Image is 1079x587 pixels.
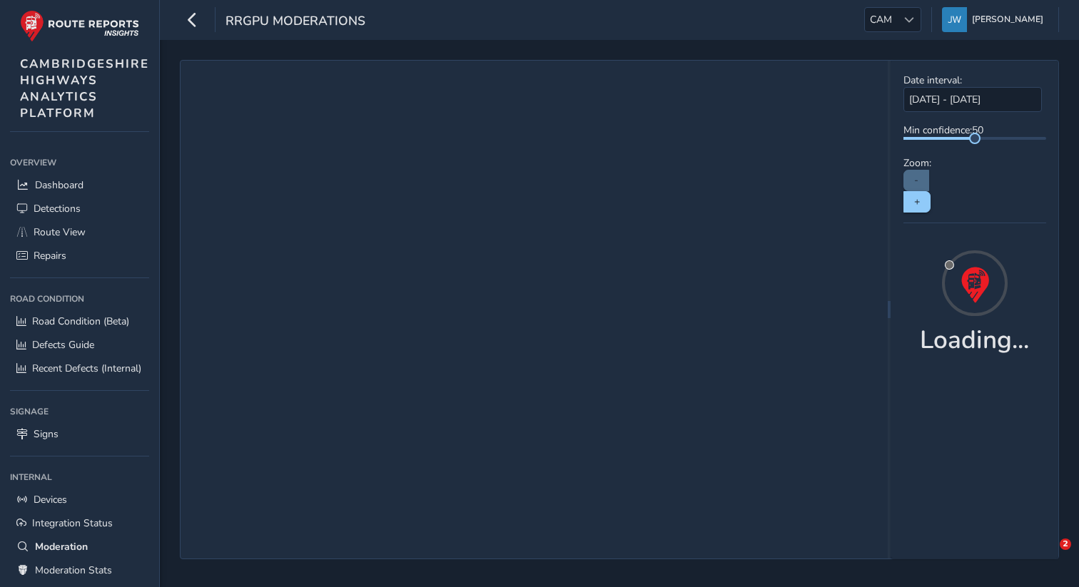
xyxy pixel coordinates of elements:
span: Min confidence: [903,123,972,137]
span: Date interval: [903,73,962,87]
span: Defects Guide [32,338,94,352]
span: Signs [34,427,59,441]
a: Integration Status [10,511,149,535]
iframe: Intercom live chat [1030,538,1065,573]
span: Recent Defects (Internal) [32,362,141,375]
a: Signs [10,422,149,446]
span: 50 [972,123,983,137]
span: Moderation Stats [35,563,112,577]
div: Signage [10,401,149,422]
a: Road Condition (Beta) [10,310,149,333]
button: [PERSON_NAME] [942,7,1048,32]
span: [PERSON_NAME] [972,7,1043,32]
span: Moderation [35,540,88,553]
span: RRGPU Moderations [226,12,365,32]
img: rr logo [20,10,139,42]
a: Dashboard [10,173,149,197]
span: Detections [34,202,81,215]
a: Detections [10,197,149,220]
a: Moderation Stats [10,558,149,582]
a: Defects Guide [10,333,149,357]
span: CAM [865,8,897,31]
a: Recent Defects (Internal) [10,357,149,380]
a: Moderation [10,535,149,558]
h1: Loading... [920,325,1029,355]
span: CAMBRIDGESHIRE HIGHWAYS ANALYTICS PLATFORM [20,56,149,121]
div: Internal [10,466,149,488]
span: Repairs [34,249,66,262]
span: Road Condition (Beta) [32,315,129,328]
span: Devices [34,493,67,506]
img: diamond-layout [942,7,967,32]
a: Devices [10,488,149,511]
a: Repairs [10,244,149,267]
a: Route View [10,220,149,244]
span: Integration Status [32,516,113,530]
span: Zoom: [903,156,931,170]
div: Overview [10,152,149,173]
div: Road Condition [10,288,149,310]
span: 2 [1060,538,1071,550]
button: + [903,191,931,213]
span: Route View [34,225,86,239]
span: Dashboard [35,178,83,192]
